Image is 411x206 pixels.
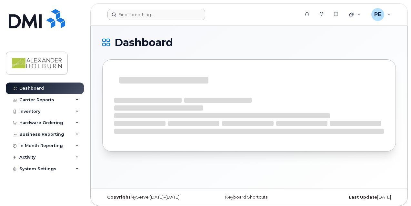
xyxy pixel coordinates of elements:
[102,195,200,200] div: MyServe [DATE]–[DATE]
[349,195,377,200] strong: Last Update
[298,195,396,200] div: [DATE]
[107,195,130,200] strong: Copyright
[225,195,267,200] a: Keyboard Shortcuts
[115,38,173,47] span: Dashboard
